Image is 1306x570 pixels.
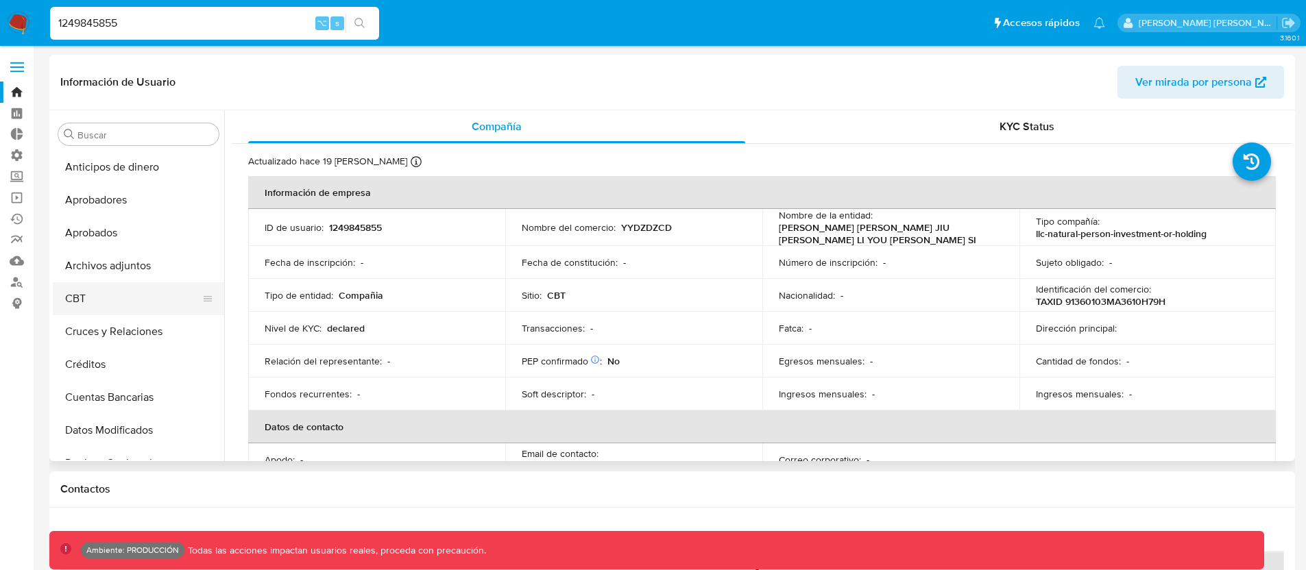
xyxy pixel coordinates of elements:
p: [EMAIL_ADDRESS][DOMAIN_NAME] [522,460,679,472]
p: - [872,388,875,400]
button: Aprobados [53,216,224,249]
p: Egresos mensuales : [779,355,864,367]
p: Ingresos mensuales : [779,388,867,400]
p: llc-natural-person-investment-or-holding [1036,227,1207,240]
p: - [809,322,812,334]
button: Cruces y Relaciones [53,315,224,348]
p: YYDZDZCD [621,221,672,234]
p: Fondos recurrentes : [265,388,352,400]
span: Chat [1059,527,1082,543]
p: Nivel de KYC : [265,322,322,334]
p: - [841,289,843,301]
p: 1249845855 [329,221,382,234]
p: Número de inscripción : [779,256,878,269]
p: Ambiente: PRODUCCIÓN [86,547,179,553]
p: Ingresos mensuales : [1036,388,1124,400]
p: [PERSON_NAME] [PERSON_NAME] JIU [PERSON_NAME] LI YOU [PERSON_NAME] SI [779,221,997,246]
span: Compañía [472,119,522,134]
p: - [300,454,303,466]
button: Aprobadores [53,184,224,216]
span: Soluciones [639,527,693,543]
span: s [335,16,339,29]
p: - [592,388,594,400]
p: Nacionalidad : [779,289,835,301]
p: Tipo de entidad : [265,289,333,301]
span: Historial CX [232,527,292,543]
span: Ver mirada por persona [1135,66,1252,99]
p: TAXID 91360103MA3610H79H [1036,295,1165,308]
a: Notificaciones [1093,17,1105,29]
button: Cuentas Bancarias [53,381,224,414]
button: CBT [53,282,213,315]
button: Datos Modificados [53,414,224,447]
p: Relación del representante : [265,355,382,367]
p: Soft descriptor : [522,388,586,400]
p: CBT [547,289,566,301]
p: Tipo compañía : [1036,215,1100,227]
p: declared [327,322,365,334]
p: Transacciones : [522,322,585,334]
button: Créditos [53,348,224,381]
p: Sitio : [522,289,542,301]
input: Buscar usuario o caso... [50,14,379,32]
p: Sujeto obligado : [1036,256,1104,269]
h1: Información de Usuario [60,75,176,89]
p: Nombre de la entidad : [779,209,873,221]
p: No [607,355,620,367]
a: Salir [1281,16,1296,30]
span: Accesos rápidos [1003,16,1080,30]
p: - [357,388,360,400]
p: - [590,322,593,334]
button: Buscar [64,129,75,140]
p: - [387,355,390,367]
p: Nombre del comercio : [522,221,616,234]
p: Dirección principal : [1036,322,1117,334]
p: Email de contacto : [522,447,598,460]
span: ⌥ [317,16,327,29]
p: - [623,256,626,269]
button: Devices Geolocation [53,447,224,480]
p: - [870,355,873,367]
span: KYC Status [1000,119,1054,134]
p: ID de usuario : [265,221,324,234]
p: Fatca : [779,322,803,334]
th: Datos de contacto [248,410,1276,443]
h1: Contactos [60,482,1284,496]
button: Archivos adjuntos [53,249,224,282]
p: Identificación del comercio : [1036,283,1151,295]
th: Información de empresa [248,176,1276,209]
p: Actualizado hace 19 [PERSON_NAME] [248,155,407,168]
p: Fecha de inscripción : [265,256,355,269]
p: - [361,256,363,269]
button: Ver mirada por persona [1117,66,1284,99]
input: Buscar [77,129,213,141]
p: Compañia [339,289,383,301]
button: search-icon [346,14,374,33]
p: Correo corporativo : [779,454,861,466]
p: Todas las acciones impactan usuarios reales, proceda con precaución. [184,544,486,557]
button: Anticipos de dinero [53,151,224,184]
p: - [883,256,886,269]
p: - [1126,355,1129,367]
p: Fecha de constitución : [522,256,618,269]
p: - [1109,256,1112,269]
p: PEP confirmado : [522,355,602,367]
p: - [1129,388,1132,400]
p: Cantidad de fondos : [1036,355,1121,367]
p: victor.david@mercadolibre.com.co [1139,16,1277,29]
p: - [867,454,869,466]
p: Apodo : [265,454,295,466]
